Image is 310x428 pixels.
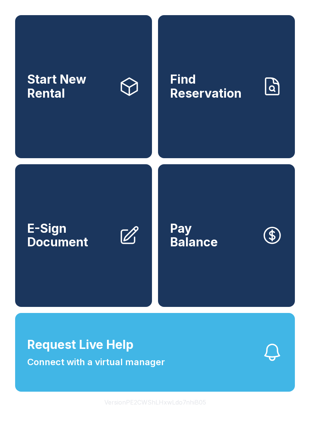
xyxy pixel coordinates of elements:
a: Find Reservation [158,15,295,158]
span: E-Sign Document [27,222,113,249]
button: Request Live HelpConnect with a virtual manager [15,313,295,392]
button: VersionPE2CWShLHxwLdo7nhiB05 [98,392,212,413]
a: E-Sign Document [15,164,152,307]
span: Connect with a virtual manager [27,355,165,369]
span: Find Reservation [170,73,256,100]
a: Start New Rental [15,15,152,158]
span: Start New Rental [27,73,113,100]
span: Request Live Help [27,336,133,354]
span: Pay Balance [170,222,218,249]
a: PayBalance [158,164,295,307]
